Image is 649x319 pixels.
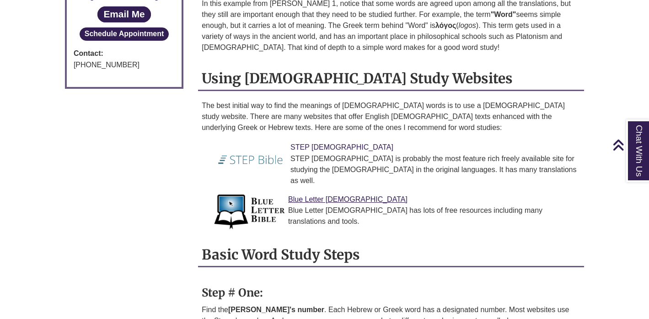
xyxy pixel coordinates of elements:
[435,22,456,29] strong: λόγος
[198,67,584,91] h2: Using [DEMOGRAPHIC_DATA] Study Websites
[491,11,516,18] strong: "Word"
[290,143,393,151] a: Link to STEP Bible STEP [DEMOGRAPHIC_DATA]
[459,22,476,29] em: logos
[288,195,408,203] a: Link to Blue Letter Bible Blue Letter [DEMOGRAPHIC_DATA]
[198,243,584,267] h2: Basic Word Study Steps
[74,59,175,71] div: [PHONE_NUMBER]
[97,6,151,22] a: Email Me
[74,48,175,59] strong: Contact:
[80,27,169,40] button: Schedule Appointment
[202,286,263,300] strong: Step # One:
[202,100,580,133] p: The best initial way to find the meanings of [DEMOGRAPHIC_DATA] words is to use a [DEMOGRAPHIC_DA...
[220,153,577,186] div: STEP [DEMOGRAPHIC_DATA] is probably the most feature rich freely available site for studying the ...
[228,306,324,314] strong: [PERSON_NAME]'s number
[213,194,286,230] img: Link to Blue Letter Bible
[213,141,288,178] img: Link to STEP Bible
[612,139,647,151] a: Back to Top
[220,205,577,227] div: Blue Letter [DEMOGRAPHIC_DATA] has lots of free resources including many translations and tools.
